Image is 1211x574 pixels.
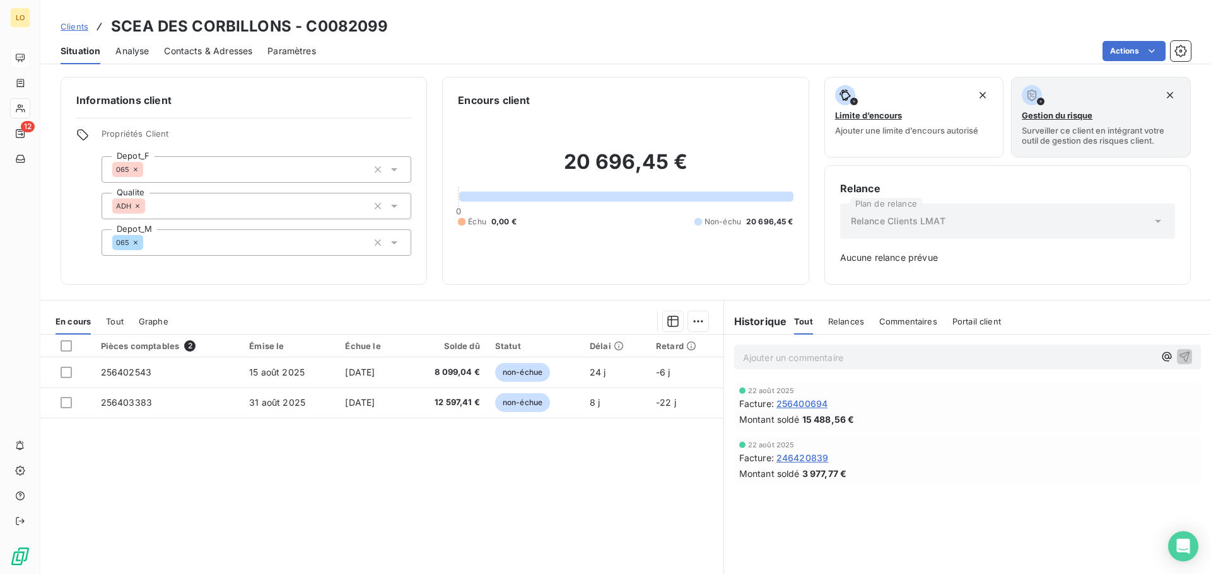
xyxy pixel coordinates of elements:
[656,367,670,377] span: -6 j
[952,316,1001,326] span: Portail client
[249,367,305,377] span: 15 août 2025
[1011,77,1191,158] button: Gestion du risqueSurveiller ce client en intégrant votre outil de gestion des risques client.
[828,316,864,326] span: Relances
[115,45,149,57] span: Analyse
[116,202,131,210] span: ADH
[111,15,389,38] h3: SCEA DES CORBILLONS - C0082099
[1168,531,1198,561] div: Open Intercom Messenger
[249,397,305,408] span: 31 août 2025
[739,413,800,426] span: Montant soldé
[414,396,480,409] span: 12 597,41 €
[458,93,530,108] h6: Encours client
[590,341,641,351] div: Délai
[345,367,375,377] span: [DATE]
[61,45,100,57] span: Situation
[456,206,461,216] span: 0
[802,413,855,426] span: 15 488,56 €
[840,181,1175,196] h6: Relance
[1022,110,1092,120] span: Gestion du risque
[345,341,398,351] div: Échue le
[824,77,1004,158] button: Limite d’encoursAjouter une limite d’encours autorisé
[143,164,153,175] input: Ajouter une valeur
[1022,125,1180,146] span: Surveiller ce client en intégrant votre outil de gestion des risques client.
[143,237,153,248] input: Ajouter une valeur
[61,20,88,33] a: Clients
[164,45,252,57] span: Contacts & Adresses
[491,216,517,227] span: 0,00 €
[840,251,1175,264] span: Aucune relance prévue
[705,216,741,227] span: Non-échu
[101,397,152,408] span: 256403383
[724,314,787,329] h6: Historique
[116,166,129,173] span: 065
[776,397,828,410] span: 256400694
[458,149,793,187] h2: 20 696,45 €
[116,239,129,246] span: 065
[139,316,168,326] span: Graphe
[101,340,235,352] div: Pièces comptables
[746,216,793,227] span: 20 696,45 €
[184,340,196,352] span: 2
[56,316,91,326] span: En cours
[739,397,774,410] span: Facture :
[345,397,375,408] span: [DATE]
[414,341,480,351] div: Solde dû
[106,316,124,326] span: Tout
[101,367,151,377] span: 256402543
[835,110,902,120] span: Limite d’encours
[590,367,606,377] span: 24 j
[10,546,30,566] img: Logo LeanPay
[61,21,88,32] span: Clients
[739,451,774,464] span: Facture :
[776,451,828,464] span: 246420839
[468,216,486,227] span: Échu
[879,316,937,326] span: Commentaires
[739,467,800,480] span: Montant soldé
[495,341,575,351] div: Statut
[794,316,813,326] span: Tout
[495,393,550,412] span: non-échue
[748,441,795,449] span: 22 août 2025
[145,200,155,212] input: Ajouter une valeur
[267,45,316,57] span: Paramètres
[835,125,978,135] span: Ajouter une limite d’encours autorisé
[1103,41,1166,61] button: Actions
[414,366,480,379] span: 8 099,04 €
[495,363,550,382] span: non-échue
[249,341,330,351] div: Émise le
[10,8,30,28] div: LO
[748,387,795,394] span: 22 août 2025
[76,93,411,108] h6: Informations client
[656,397,676,408] span: -22 j
[21,121,35,132] span: 12
[851,215,945,227] span: Relance Clients LMAT
[590,397,600,408] span: 8 j
[802,467,847,480] span: 3 977,77 €
[102,129,411,146] span: Propriétés Client
[656,341,716,351] div: Retard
